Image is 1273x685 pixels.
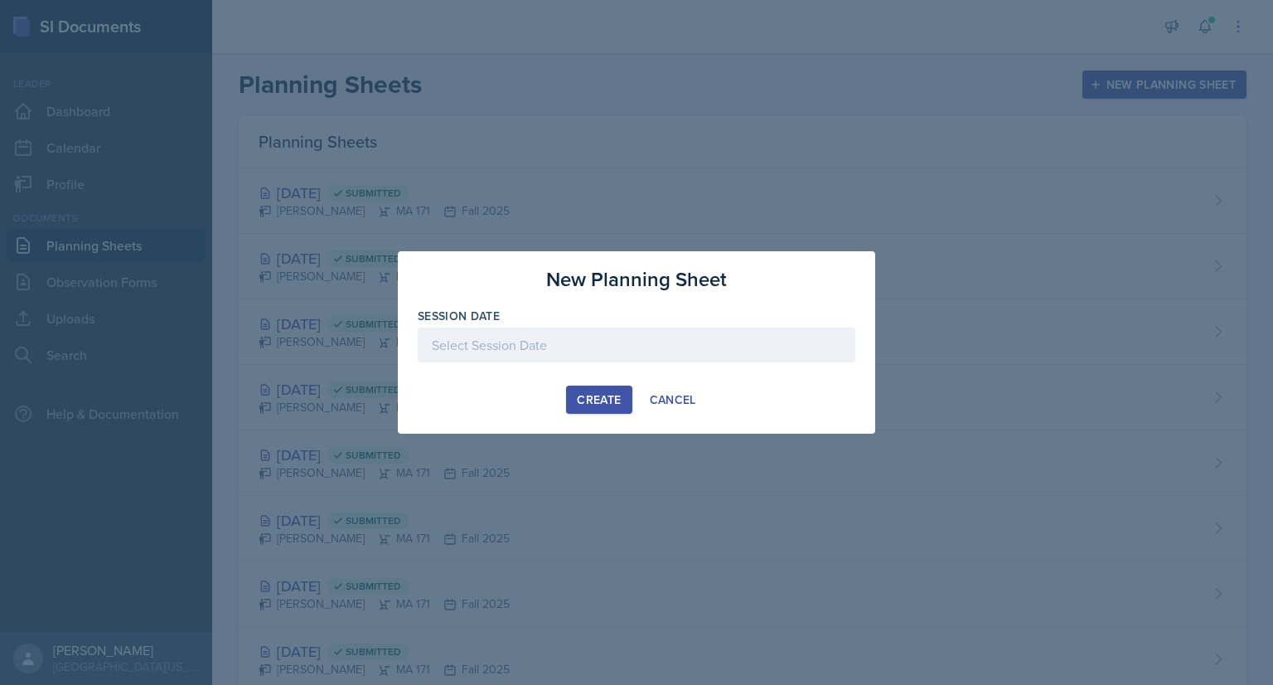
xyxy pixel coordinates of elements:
[418,308,500,324] label: Session Date
[639,386,707,414] button: Cancel
[577,393,621,406] div: Create
[650,393,696,406] div: Cancel
[566,386,632,414] button: Create
[546,265,727,294] h3: New Planning Sheet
